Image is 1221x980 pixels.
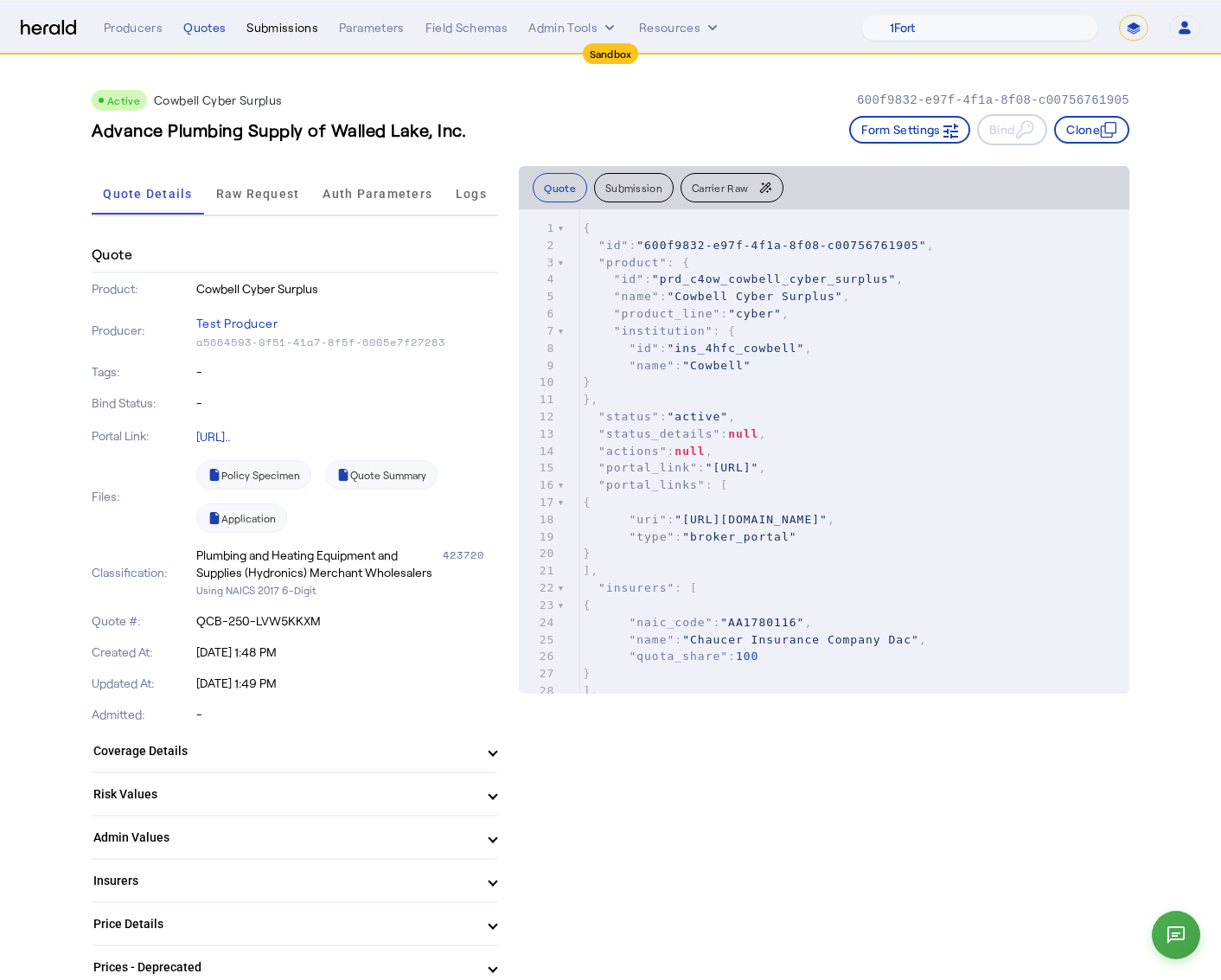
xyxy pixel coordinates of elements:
p: QCB-250-LVW5KKXM [196,612,499,630]
div: 14 [519,443,557,460]
button: Quote [533,173,587,202]
a: Policy Specimen [196,460,311,490]
herald-code-block: quote [519,209,1129,694]
div: 5 [519,288,557,305]
span: Raw Request [216,188,300,200]
div: Submissions [246,19,318,36]
span: }, [583,393,598,406]
div: Parameters [339,19,405,36]
p: Admitted: [92,706,193,723]
span: "id" [614,272,644,285]
div: Plumbing and Heating Equipment and Supplies (Hydronics) Merchant Wholesalers [196,547,440,581]
mat-expansion-panel-header: Risk Values [92,773,498,815]
mat-panel-title: Admin Values [93,829,476,847]
div: 423720 [443,547,498,581]
span: : , [583,445,713,458]
span: null [728,427,758,440]
mat-expansion-panel-header: Insurers [92,860,498,901]
span: "name" [629,633,674,646]
p: Files: [92,488,193,505]
p: Cowbell Cyber Surplus [154,92,282,109]
div: 7 [519,323,557,340]
mat-panel-title: Risk Values [93,785,476,804]
span: "id" [629,342,659,355]
div: Producers [104,19,163,36]
span: : , [583,342,812,355]
p: a5664593-9f51-41a7-8f5f-6005e7f27283 [196,336,499,349]
div: 3 [519,254,557,272]
div: Field Schemas [425,19,508,36]
p: Quote #: [92,612,193,630]
span: "portal_link" [598,461,698,474]
button: Carrier Raw [681,173,783,202]
p: Test Producer [196,311,499,336]
p: Updated At: [92,675,193,692]
span: "type" [629,530,674,543]
div: Quotes [183,19,226,36]
div: 10 [519,374,557,391]
span: "[URL]" [706,461,759,474]
h4: Quote [92,244,132,265]
span: { [583,599,591,612]
button: Bind [977,114,1047,145]
p: Tags: [92,363,193,381]
span: "status" [598,410,660,423]
div: 25 [519,631,557,649]
span: "broker_portal" [682,530,796,543]
span: : , [583,633,926,646]
div: 4 [519,271,557,288]
span: : , [583,461,766,474]
span: "id" [598,239,629,252]
span: : , [583,290,850,303]
span: "active" [668,410,729,423]
div: 9 [519,357,557,375]
p: Using NAICS 2017 6-Digit [196,581,499,599]
span: : [583,530,796,543]
span: "Chaucer Insurance Company Dac" [682,633,919,646]
span: Logs [456,188,487,200]
span: "name" [614,290,660,303]
span: ], [583,684,598,697]
button: internal dropdown menu [528,19,618,36]
div: 28 [519,682,557,700]
div: 17 [519,494,557,511]
span: : , [583,513,834,526]
button: Resources dropdown menu [639,19,721,36]
div: 21 [519,562,557,580]
p: - [196,363,499,381]
mat-expansion-panel-header: Coverage Details [92,730,498,772]
span: null [674,445,705,458]
p: Cowbell Cyber Surplus [196,280,499,298]
span: "Cowbell" [682,359,751,372]
button: Clone [1054,116,1129,144]
span: : , [583,239,934,252]
div: 12 [519,408,557,426]
span: "institution" [614,324,713,337]
div: 8 [519,340,557,357]
span: "cyber" [728,307,782,320]
span: "naic_code" [629,616,713,629]
span: : , [583,427,766,440]
h3: Advance Plumbing Supply of Walled Lake, Inc. [92,118,466,142]
div: 1 [519,220,557,237]
div: 16 [519,477,557,494]
div: Sandbox [583,43,639,64]
span: : [583,359,751,372]
div: 2 [519,237,557,254]
p: [DATE] 1:48 PM [196,644,499,661]
span: : [583,650,758,663]
span: : , [583,616,812,629]
span: "[URL][DOMAIN_NAME]" [674,513,828,526]
span: } [583,667,591,680]
span: : , [583,410,736,423]
p: - [196,706,499,723]
a: Application [196,503,287,533]
button: Form Settings [849,116,970,144]
span: : , [583,307,789,320]
span: Active [107,94,140,106]
mat-panel-title: Insurers [93,872,476,890]
span: { [583,496,591,509]
div: 20 [519,545,557,562]
div: 23 [519,597,557,614]
span: "product_line" [614,307,721,320]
